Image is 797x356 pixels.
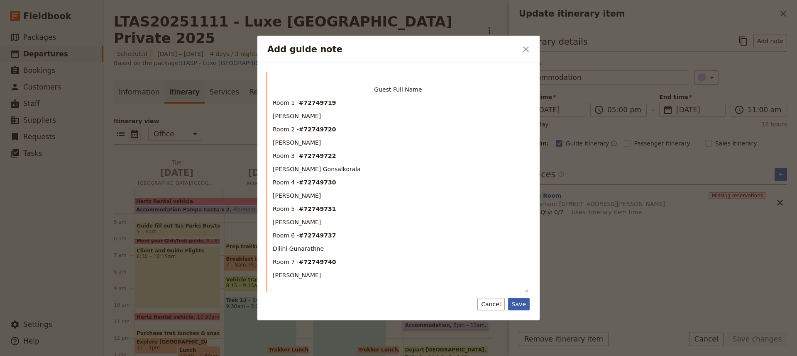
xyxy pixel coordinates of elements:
span: Room 1 - [273,99,299,106]
strong: #72749730 [299,179,336,186]
strong: #72749740 [299,259,336,265]
strong: #72749737 [299,232,336,239]
span: Dilini Gunarathne [273,245,324,252]
button: Cancel [477,298,504,310]
span: Guest Full Name [374,86,422,93]
span: [PERSON_NAME] [273,113,321,119]
strong: #72749722 [299,153,336,159]
span: [PERSON_NAME] Gonsalkorala [273,166,361,172]
span: Room 3 - [273,153,299,159]
span: Room 6 - [273,232,299,239]
strong: #72749719 [299,99,336,106]
span: Room 2 - [273,126,299,133]
button: Save [508,298,530,310]
button: Close dialog [519,42,533,56]
span: [PERSON_NAME] [273,139,321,146]
span: Room 7 - [273,259,299,265]
h2: Add guide note [267,43,517,56]
span: Room 5 - [273,206,299,212]
span: [PERSON_NAME] [273,272,321,279]
span: [PERSON_NAME] [273,219,321,225]
span: [PERSON_NAME] [273,192,321,199]
strong: #72749720 [299,126,336,133]
strong: #72749731 [299,206,336,212]
span: Room 4 - [273,179,299,186]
